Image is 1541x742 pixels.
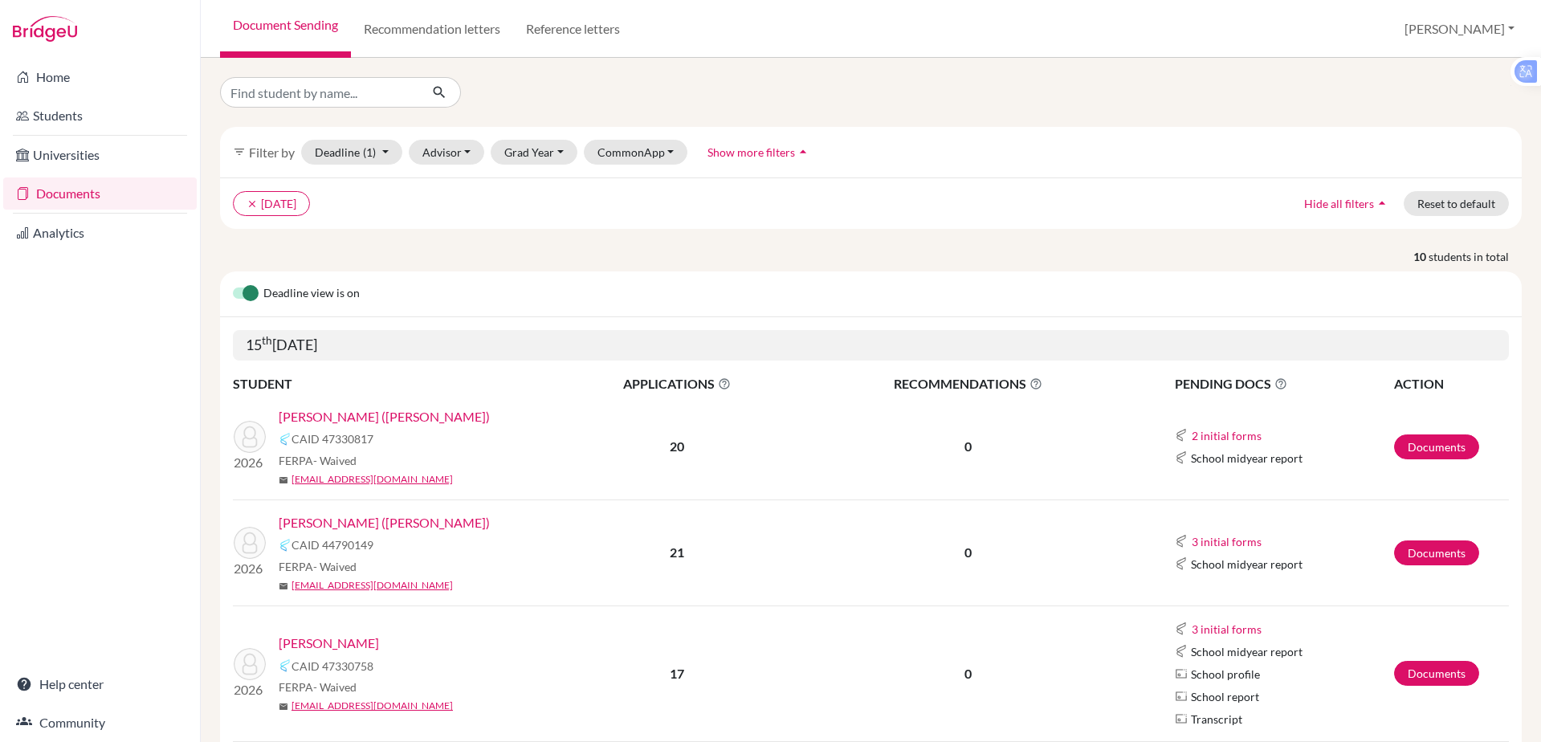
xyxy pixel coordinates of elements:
p: 2026 [234,559,266,578]
a: [PERSON_NAME] ([PERSON_NAME]) [279,513,490,532]
span: - Waived [313,680,357,694]
th: STUDENT [233,373,554,394]
img: Common App logo [1175,535,1188,548]
button: CommonApp [584,140,688,165]
span: School midyear report [1191,450,1303,467]
a: Community [3,707,197,739]
button: Hide all filtersarrow_drop_up [1290,191,1404,216]
span: (1) [363,145,376,159]
a: Analytics [3,217,197,249]
span: CAID 44790149 [291,536,373,553]
span: - Waived [313,560,357,573]
i: arrow_drop_up [1374,195,1390,211]
p: 0 [800,664,1135,683]
span: School midyear report [1191,556,1303,573]
button: Grad Year [491,140,577,165]
span: APPLICATIONS [555,374,798,393]
img: Bui, Quang Hien (Henry) [234,421,266,453]
span: FERPA [279,452,357,469]
a: [PERSON_NAME] ([PERSON_NAME]) [279,407,490,426]
h5: 15 [DATE] [233,330,1509,361]
span: - Waived [313,454,357,467]
p: 0 [800,437,1135,456]
span: students in total [1429,248,1522,265]
sup: th [262,334,272,347]
span: CAID 47330758 [291,658,373,675]
span: CAID 47330817 [291,430,373,447]
span: PENDING DOCS [1175,374,1392,393]
a: Students [3,100,197,132]
img: Bridge-U [13,16,77,42]
a: [EMAIL_ADDRESS][DOMAIN_NAME] [291,578,453,593]
span: School midyear report [1191,643,1303,660]
i: arrow_drop_up [795,144,811,160]
i: filter_list [233,145,246,158]
th: ACTION [1393,373,1509,394]
button: [PERSON_NAME] [1397,14,1522,44]
b: 21 [670,544,684,560]
span: mail [279,475,288,485]
span: mail [279,581,288,591]
a: Universities [3,139,197,171]
a: [PERSON_NAME] [279,634,379,653]
span: Transcript [1191,711,1242,728]
button: 3 initial forms [1191,532,1262,551]
a: Documents [3,177,197,210]
img: Hong, Yoonsung (David) [234,527,266,559]
img: Parchments logo [1175,690,1188,703]
img: Common App logo [1175,622,1188,635]
button: 3 initial forms [1191,620,1262,638]
a: Documents [1394,540,1479,565]
img: Common App logo [1175,429,1188,442]
img: Parchments logo [1175,712,1188,725]
p: 2026 [234,680,266,699]
span: RECOMMENDATIONS [800,374,1135,393]
a: [EMAIL_ADDRESS][DOMAIN_NAME] [291,472,453,487]
img: Common App logo [279,433,291,446]
img: Common App logo [1175,645,1188,658]
span: School profile [1191,666,1260,683]
p: 2026 [234,453,266,472]
button: clear[DATE] [233,191,310,216]
button: Deadline(1) [301,140,402,165]
p: 0 [800,543,1135,562]
span: Filter by [249,145,295,160]
a: Help center [3,668,197,700]
img: Common App logo [1175,557,1188,570]
i: clear [247,198,258,210]
button: Show more filtersarrow_drop_up [694,140,825,165]
span: Deadline view is on [263,284,360,304]
span: FERPA [279,558,357,575]
img: Jacob, Manav [234,648,266,680]
span: Show more filters [707,145,795,159]
a: Documents [1394,661,1479,686]
button: 2 initial forms [1191,426,1262,445]
img: Parchments logo [1175,667,1188,680]
button: Advisor [409,140,485,165]
a: Home [3,61,197,93]
strong: 10 [1413,248,1429,265]
span: mail [279,702,288,711]
a: [EMAIL_ADDRESS][DOMAIN_NAME] [291,699,453,713]
img: Common App logo [1175,451,1188,464]
img: Common App logo [279,659,291,672]
b: 17 [670,666,684,681]
span: School report [1191,688,1259,705]
img: Common App logo [279,539,291,552]
button: Reset to default [1404,191,1509,216]
a: Documents [1394,434,1479,459]
span: FERPA [279,679,357,695]
b: 20 [670,438,684,454]
span: Hide all filters [1304,197,1374,210]
input: Find student by name... [220,77,419,108]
